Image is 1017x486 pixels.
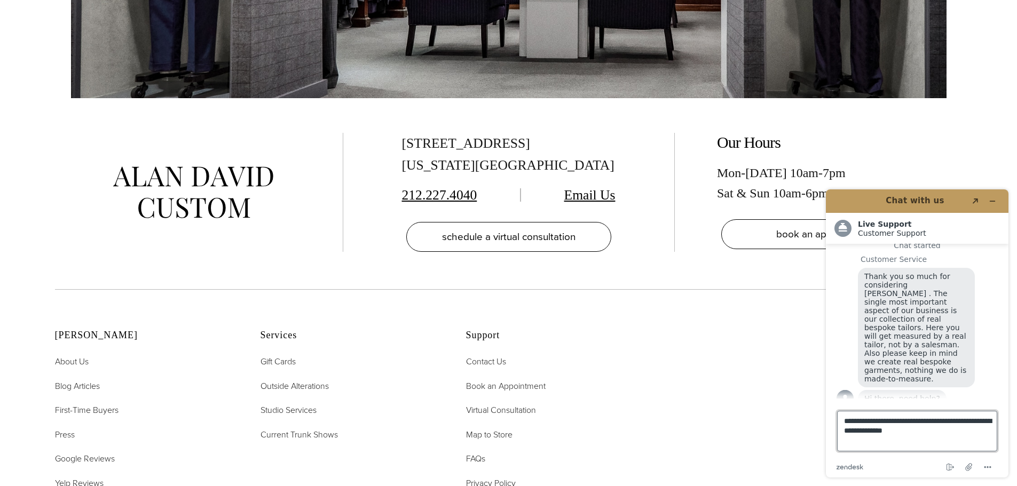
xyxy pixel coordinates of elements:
a: First-Time Buyers [55,403,119,417]
a: Gift Cards [261,355,296,369]
a: Map to Store [466,428,513,442]
a: FAQs [466,452,485,466]
span: Map to Store [466,428,513,441]
div: [STREET_ADDRESS] [US_STATE][GEOGRAPHIC_DATA] [402,133,616,177]
span: Google Reviews [55,452,115,465]
h2: Our Hours [717,133,931,152]
a: Book an Appointment [466,379,546,393]
span: book an appointment [776,226,871,242]
img: alan david custom [113,166,273,218]
a: book an appointment [721,219,926,249]
span: schedule a virtual consultation [442,229,575,244]
span: Virtual Consultation [466,404,536,416]
a: 212.227.4040 [402,187,477,203]
nav: Services Footer Nav [261,355,439,441]
iframe: Find more information here [817,181,1017,486]
span: Outside Alterations [261,380,329,392]
a: Current Trunk Shows [261,428,338,442]
a: Email Us [564,187,616,203]
span: First-Time Buyers [55,404,119,416]
a: Contact Us [466,355,506,369]
a: About Us [55,355,89,369]
a: Virtual Consultation [466,403,536,417]
a: Studio Services [261,403,317,417]
a: Press [55,428,75,442]
h2: [PERSON_NAME] [55,330,234,341]
a: Google Reviews [55,452,115,466]
span: FAQs [466,452,485,465]
span: Gift Cards [261,355,296,368]
span: Chat [23,7,45,17]
h2: Support [466,330,645,341]
span: Blog Articles [55,380,100,392]
span: Book an Appointment [466,380,546,392]
span: Current Trunk Shows [261,428,338,441]
a: schedule a virtual consultation [406,222,611,252]
span: About Us [55,355,89,368]
h2: Services [261,330,439,341]
span: Contact Us [466,355,506,368]
span: Press [55,428,75,441]
div: Mon-[DATE] 10am-7pm Sat & Sun 10am-6pm [717,163,931,204]
a: Outside Alterations [261,379,329,393]
span: Studio Services [261,404,317,416]
a: Blog Articles [55,379,100,393]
